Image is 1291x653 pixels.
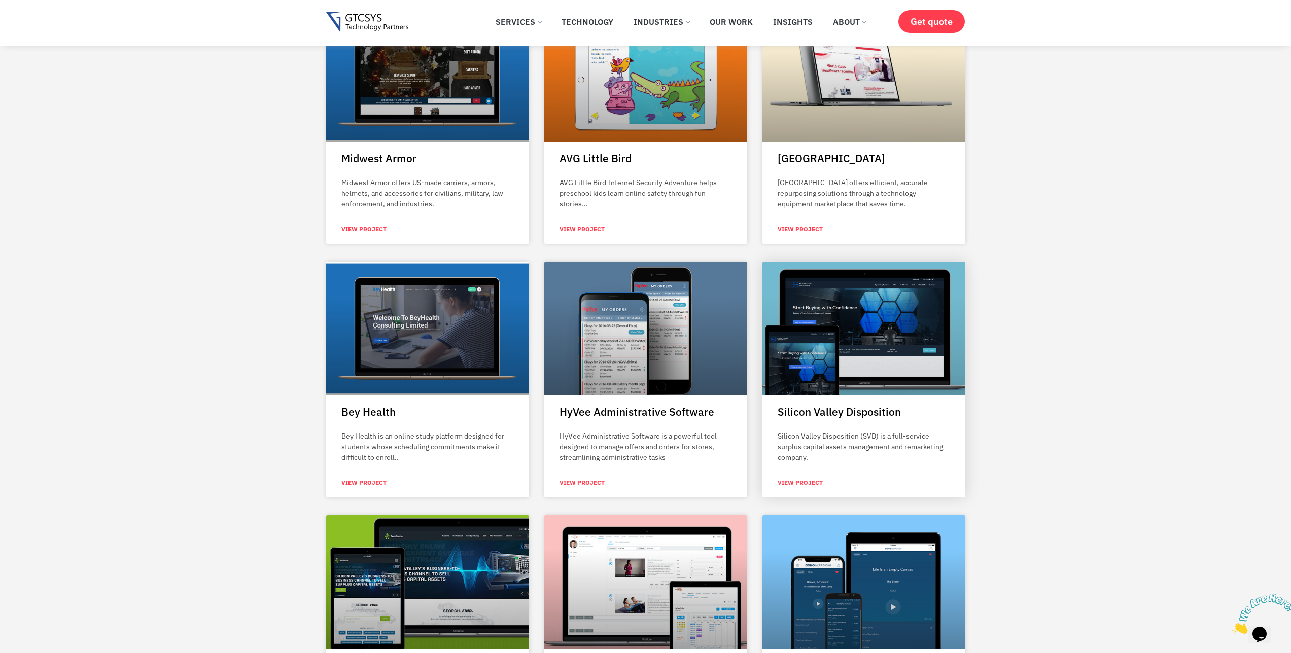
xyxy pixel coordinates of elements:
a: About [825,11,874,33]
a: [GEOGRAPHIC_DATA] [778,151,885,165]
a: Midwest Armor [341,151,416,165]
a: Industries [626,11,697,33]
a: Technology [554,11,621,33]
p: [GEOGRAPHIC_DATA] offers efficient, accurate repurposing solutions through a technology equipment... [778,177,950,209]
a: Read more about Bey Health [341,478,387,487]
p: HyVee Administrative Software is a powerful tool designed to manage offers and orders for stores,... [560,431,732,463]
a: Services [488,11,549,33]
a: global online marketplace [762,262,965,395]
span: Get quote [911,16,953,27]
a: patient management system [544,515,747,649]
a: Read more about HyVee Administrative Software [560,478,605,487]
p: Silicon Valley Disposition (SVD) is a full-service surplus capital assets management and remarket... [778,431,950,463]
a: retail store management system [544,262,747,395]
a: Get quote [898,10,965,33]
a: Bey Health [341,405,396,419]
p: AVG Little Bird Internet Security Adventure helps preschool kids learn online safety through fun ... [560,177,732,209]
a: Read more about Midwest Armor [341,225,387,234]
a: Our Work [702,11,760,33]
img: Gtcsys logo [326,12,409,33]
a: Silicon Valley Disposition [778,405,901,419]
a: HyVee Administrative Software [560,405,714,419]
p: Bey Health is an online study platform designed for students whose scheduling commitments make it... [341,431,514,463]
iframe: chat widget [1228,590,1291,638]
a: Read more about AVG Little Bird [560,225,605,234]
a: AVG Little Bird [560,151,632,165]
a: Read more about Silicon Valley Disposition [778,478,823,487]
img: Chat attention grabber [4,4,67,44]
a: Insights [765,11,820,33]
a: Read more about DUCHESS International Hospital [778,225,823,234]
a: techfootin thumb [326,515,529,649]
p: Midwest Armor offers US-made carriers, armors, helmets, and accessories for civilians, military, ... [341,177,514,209]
